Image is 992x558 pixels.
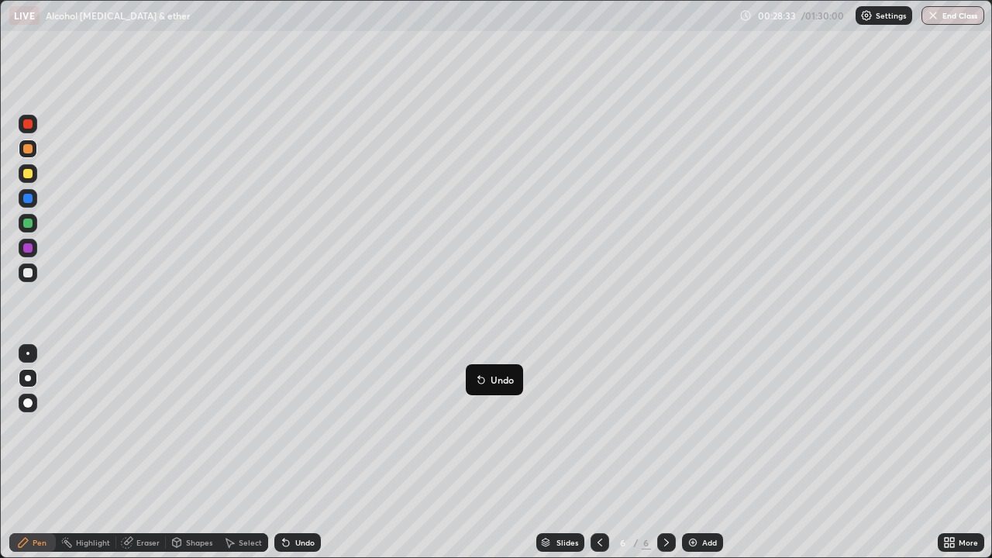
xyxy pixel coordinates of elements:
div: More [959,539,978,546]
div: 6 [642,536,651,549]
div: 6 [615,538,631,547]
p: LIVE [14,9,35,22]
div: Add [702,539,717,546]
p: Undo [491,374,514,386]
img: add-slide-button [687,536,699,549]
div: Highlight [76,539,110,546]
div: Eraser [136,539,160,546]
p: Alcohol [MEDICAL_DATA] & ether [46,9,190,22]
div: Slides [556,539,578,546]
div: / [634,538,639,547]
div: Undo [295,539,315,546]
img: class-settings-icons [860,9,873,22]
p: Settings [876,12,906,19]
div: Shapes [186,539,212,546]
img: end-class-cross [927,9,939,22]
button: Undo [472,370,517,389]
div: Pen [33,539,46,546]
div: Select [239,539,262,546]
button: End Class [921,6,984,25]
